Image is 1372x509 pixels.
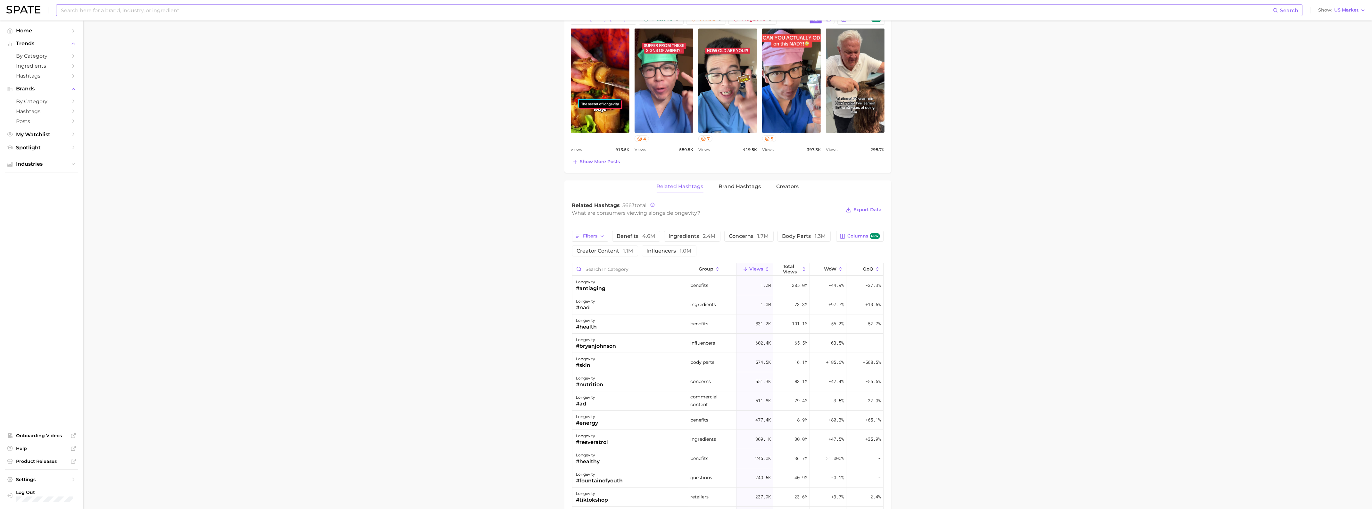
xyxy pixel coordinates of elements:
[773,263,810,276] button: Total Views
[690,474,712,481] span: questions
[16,433,67,438] span: Onboarding Videos
[690,378,711,385] span: concerns
[5,116,78,126] a: Posts
[572,276,883,295] button: longevity#antiagingbenefits1.2m205.0m-44.9%-37.3%
[572,231,608,242] button: Filters
[576,477,623,485] div: #fountainofyouth
[572,372,883,391] button: longevity#nutritionconcerns551.3k83.1m-42.4%-56.5%
[794,435,807,443] span: 30.0m
[5,39,78,48] button: Trends
[783,264,800,274] span: Total Views
[16,145,67,151] span: Spotlight
[16,118,67,124] span: Posts
[576,374,603,382] div: longevity
[576,471,623,478] div: longevity
[576,490,608,497] div: longevity
[5,143,78,153] a: Spotlight
[623,248,633,254] span: 1.1m
[16,73,67,79] span: Hashtags
[755,493,771,501] span: 237.9k
[794,397,807,405] span: 79.4m
[755,397,771,405] span: 511.8k
[878,455,881,462] span: -
[635,146,646,154] span: Views
[5,26,78,36] a: Home
[878,474,881,481] span: -
[736,263,773,276] button: Views
[577,248,633,254] span: creator content
[846,263,883,276] button: QoQ
[690,493,709,501] span: retailers
[878,339,881,347] span: -
[794,301,807,308] span: 73.3m
[5,129,78,139] a: My Watchlist
[794,455,807,462] span: 36.7m
[758,233,769,239] span: 1.7m
[679,146,693,154] span: 580.5k
[572,263,688,275] input: Search in category
[828,339,844,347] span: -63.5%
[5,71,78,81] a: Hashtags
[828,378,844,385] span: -42.4%
[865,281,881,289] span: -37.3%
[576,438,608,446] div: #resveratrol
[572,295,883,314] button: longevity#nadingredients1.0m73.3m+97.7%+10.5%
[576,419,598,427] div: #energy
[777,184,799,189] span: Creators
[794,339,807,347] span: 65.5m
[698,146,710,154] span: Views
[1334,8,1359,12] span: US Market
[794,474,807,481] span: 40.9m
[16,28,67,34] span: Home
[865,435,881,443] span: +35.9%
[1317,6,1367,14] button: ShowUS Market
[831,493,844,501] span: +3.7%
[828,301,844,308] span: +97.7%
[870,146,885,154] span: 298.7k
[5,444,78,453] a: Help
[572,430,883,449] button: longevity#resveratrolingredients309.1k30.0m+47.5%+35.9%
[703,233,716,239] span: 2.4m
[576,342,616,350] div: #bryanjohnson
[5,84,78,94] button: Brands
[5,159,78,169] button: Industries
[794,493,807,501] span: 23.6m
[690,281,708,289] span: benefits
[576,278,606,286] div: longevity
[576,432,608,440] div: longevity
[16,131,67,138] span: My Watchlist
[5,488,78,504] a: Log out. Currently logged in with e-mail hslocum@essentialingredients.com.
[755,378,771,385] span: 551.3k
[16,53,67,59] span: by Category
[690,455,708,462] span: benefits
[572,449,883,468] button: longevity#healthybenefits245.0k36.7m>1,000%-
[572,209,841,217] div: What are consumers viewing alongside ?
[576,317,597,324] div: longevity
[815,233,826,239] span: 1.3m
[576,336,616,344] div: longevity
[870,233,880,239] span: new
[719,184,761,189] span: Brand Hashtags
[576,381,603,388] div: #nutrition
[647,248,692,254] span: influencers
[844,205,883,214] button: Export Data
[690,320,708,328] span: benefits
[761,281,771,289] span: 1.2m
[572,353,883,372] button: longevity#skinbody parts574.5k16.1m+185.6%+568.5%
[623,202,635,208] span: 5663
[755,474,771,481] span: 240.5k
[16,489,97,495] span: Log Out
[794,358,807,366] span: 16.1m
[755,358,771,366] span: 574.5k
[576,413,598,421] div: longevity
[572,314,883,334] button: longevity#healthbenefits831.2k191.1m-56.2%-52.7%
[690,393,734,408] span: commercial content
[583,233,598,239] span: Filters
[865,320,881,328] span: -52.7%
[743,146,757,154] span: 419.5k
[5,456,78,466] a: Product Releases
[576,297,595,305] div: longevity
[652,17,679,22] span: Positive
[572,334,883,353] button: longevity#bryanjohnsoninfluencers602.4k65.5m-63.5%-
[5,475,78,484] a: Settings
